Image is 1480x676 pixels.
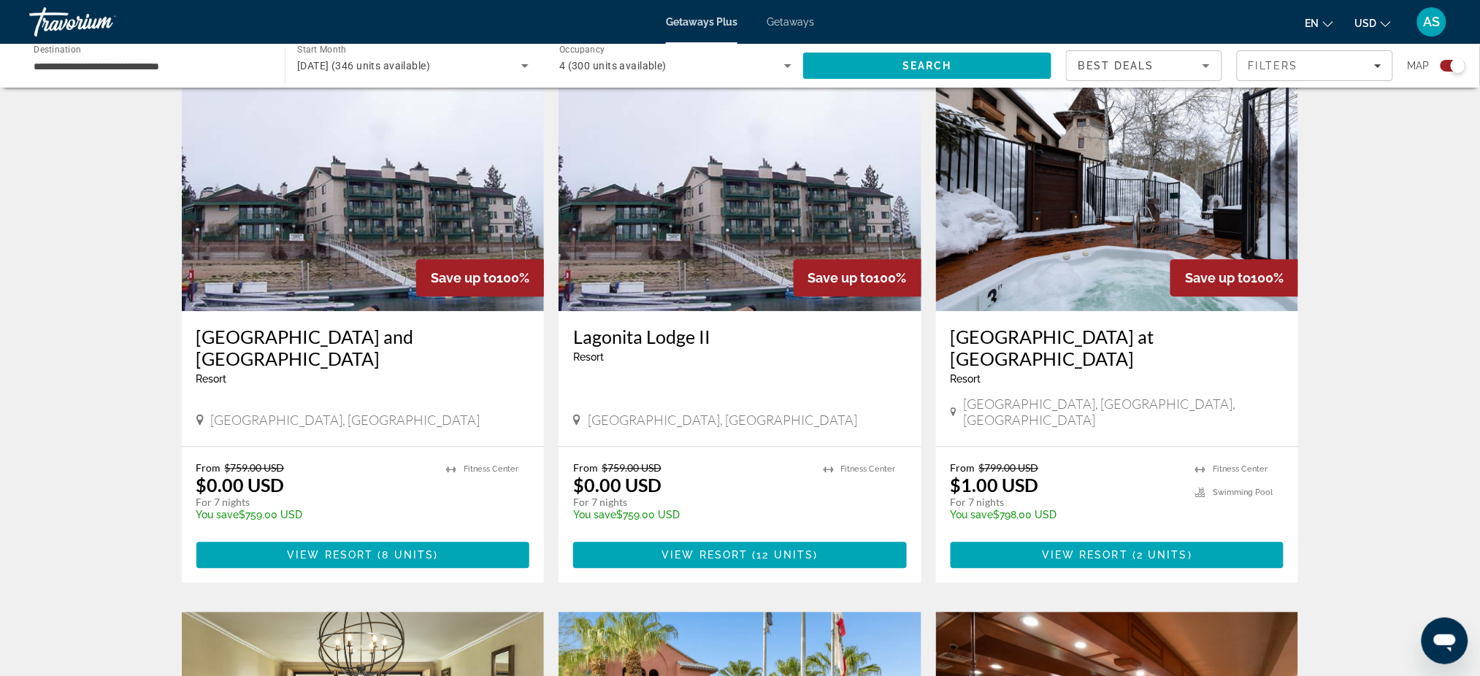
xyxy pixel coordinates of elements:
span: Resort [196,373,227,385]
span: 4 (300 units available) [559,60,667,72]
span: View Resort [662,549,748,561]
span: USD [1355,18,1377,29]
span: ( ) [748,549,818,561]
span: You save [951,509,994,521]
span: From [573,461,598,474]
span: [GEOGRAPHIC_DATA], [GEOGRAPHIC_DATA], [GEOGRAPHIC_DATA] [964,396,1284,428]
span: Save up to [808,270,874,285]
span: Fitness Center [841,464,896,474]
span: AS [1424,15,1441,29]
p: For 7 nights [573,496,809,509]
mat-select: Sort by [1078,57,1210,74]
p: $1.00 USD [951,474,1039,496]
span: Fitness Center [1213,464,1268,474]
img: Sapphire Resorts at Olympic Village [936,77,1299,311]
button: User Menu [1413,7,1451,37]
span: View Resort [1042,549,1128,561]
span: Save up to [431,270,496,285]
span: Search [902,60,952,72]
button: View Resort(8 units) [196,542,530,568]
a: [GEOGRAPHIC_DATA] at [GEOGRAPHIC_DATA] [951,326,1284,369]
span: Resort [951,373,981,385]
span: $759.00 USD [602,461,662,474]
span: Swimming Pool [1213,488,1273,497]
span: Best Deals [1078,60,1154,72]
p: $798.00 USD [951,509,1181,521]
span: Map [1408,55,1430,76]
a: Getaways Plus [666,16,737,28]
p: $0.00 USD [196,474,285,496]
span: en [1305,18,1319,29]
p: $759.00 USD [196,509,432,521]
span: 2 units [1137,549,1188,561]
input: Select destination [34,58,266,75]
span: Occupancy [559,45,605,55]
button: View Resort(2 units) [951,542,1284,568]
span: [DATE] (346 units available) [297,60,430,72]
div: 100% [794,259,921,296]
span: Filters [1249,60,1298,72]
span: From [951,461,975,474]
p: For 7 nights [196,496,432,509]
button: View Resort(12 units) [573,542,907,568]
a: Travorium [29,3,175,41]
span: $759.00 USD [225,461,285,474]
span: ( ) [1128,549,1192,561]
p: $759.00 USD [573,509,809,521]
span: You save [196,509,239,521]
button: Change currency [1355,12,1391,34]
span: 8 units [383,549,434,561]
div: 100% [416,259,544,296]
a: Getaways [767,16,814,28]
span: Destination [34,45,81,55]
a: Lagonita Lodge II [573,326,907,347]
span: From [196,461,221,474]
div: 100% [1170,259,1298,296]
span: View Resort [287,549,373,561]
a: [GEOGRAPHIC_DATA] and [GEOGRAPHIC_DATA] [196,326,530,369]
iframe: Кнопка запуска окна обмена сообщениями [1422,618,1468,664]
span: $799.00 USD [979,461,1039,474]
button: Change language [1305,12,1333,34]
span: Start Month [297,45,346,55]
img: Lagonita Lodge II [559,77,921,311]
span: ( ) [373,549,438,561]
span: You save [573,509,616,521]
span: Save up to [1185,270,1251,285]
button: Search [803,53,1051,79]
span: Resort [573,351,604,363]
span: 12 units [757,549,814,561]
p: For 7 nights [951,496,1181,509]
span: [GEOGRAPHIC_DATA], [GEOGRAPHIC_DATA] [211,412,480,428]
p: $0.00 USD [573,474,662,496]
span: [GEOGRAPHIC_DATA], [GEOGRAPHIC_DATA] [588,412,857,428]
button: Filters [1237,50,1393,81]
img: Lagonita Lodge and Lagonita Lodge II [182,77,545,311]
span: Fitness Center [464,464,518,474]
